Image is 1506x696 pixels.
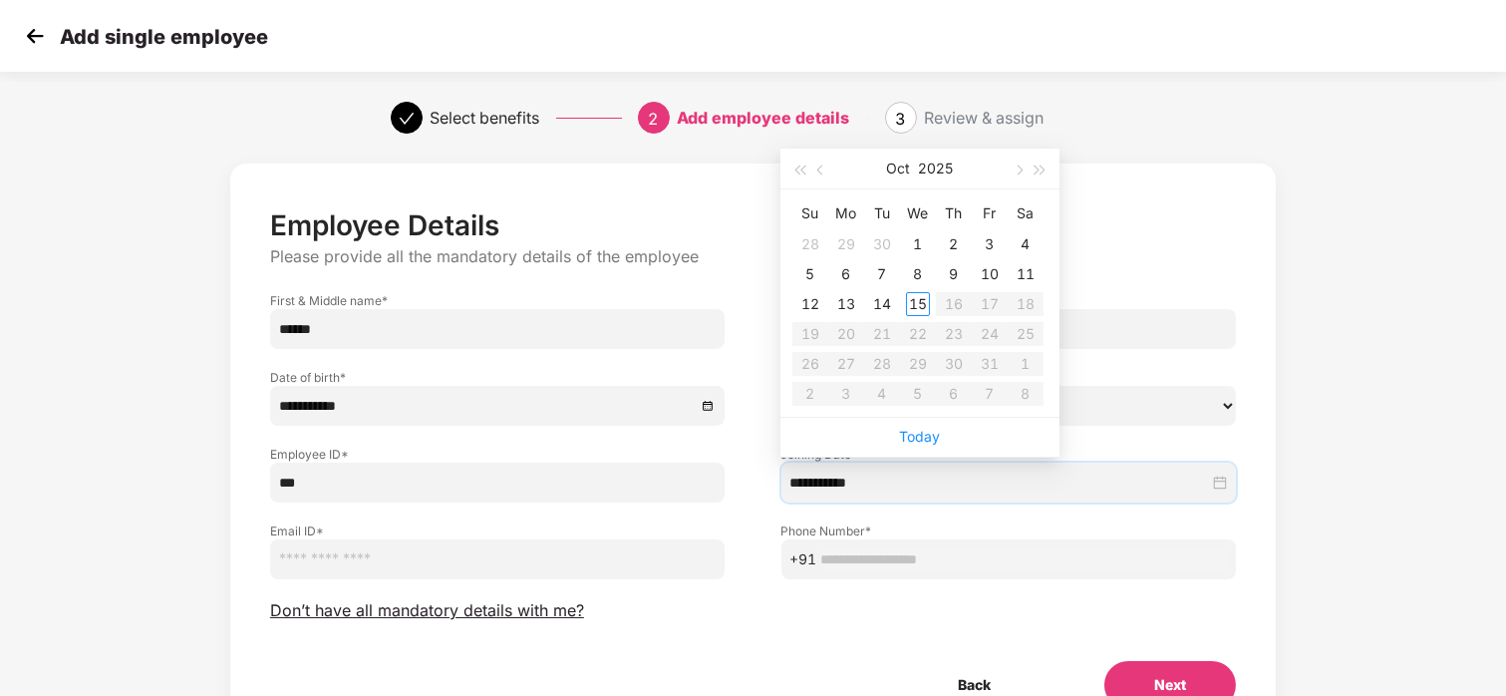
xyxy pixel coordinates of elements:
[431,102,540,134] div: Select benefits
[972,197,1008,229] th: Fr
[936,197,972,229] th: Th
[900,428,941,445] a: Today
[834,262,858,286] div: 6
[60,25,268,49] p: Add single employee
[1008,197,1044,229] th: Sa
[270,522,726,539] label: Email ID
[870,232,894,256] div: 30
[900,229,936,259] td: 2025-10-01
[919,149,954,188] button: 2025
[936,229,972,259] td: 2025-10-02
[790,548,817,570] span: +91
[1008,259,1044,289] td: 2025-10-11
[828,229,864,259] td: 2025-09-29
[936,259,972,289] td: 2025-10-09
[864,259,900,289] td: 2025-10-07
[864,289,900,319] td: 2025-10-14
[834,292,858,316] div: 13
[649,109,659,129] span: 2
[900,289,936,319] td: 2025-10-15
[792,197,828,229] th: Su
[1014,232,1038,256] div: 4
[798,292,822,316] div: 12
[942,232,966,256] div: 2
[864,197,900,229] th: Tu
[906,262,930,286] div: 8
[864,229,900,259] td: 2025-09-30
[798,262,822,286] div: 5
[20,21,50,51] img: svg+xml;base64,PHN2ZyB4bWxucz0iaHR0cDovL3d3dy53My5vcmcvMjAwMC9zdmciIHdpZHRoPSIzMCIgaGVpZ2h0PSIzMC...
[270,292,726,309] label: First & Middle name
[792,229,828,259] td: 2025-09-28
[870,292,894,316] div: 14
[270,208,1236,242] p: Employee Details
[906,232,930,256] div: 1
[781,522,1237,539] label: Phone Number
[1008,229,1044,259] td: 2025-10-04
[978,262,1002,286] div: 10
[906,292,930,316] div: 15
[270,246,1236,267] p: Please provide all the mandatory details of the employee
[798,232,822,256] div: 28
[896,109,906,129] span: 3
[972,229,1008,259] td: 2025-10-03
[792,259,828,289] td: 2025-10-05
[678,102,850,134] div: Add employee details
[887,149,911,188] button: Oct
[270,446,726,463] label: Employee ID
[1014,262,1038,286] div: 11
[270,369,726,386] label: Date of birth
[792,289,828,319] td: 2025-10-12
[925,102,1045,134] div: Review & assign
[978,232,1002,256] div: 3
[972,259,1008,289] td: 2025-10-10
[900,197,936,229] th: We
[942,262,966,286] div: 9
[900,259,936,289] td: 2025-10-08
[828,259,864,289] td: 2025-10-06
[834,232,858,256] div: 29
[828,289,864,319] td: 2025-10-13
[399,111,415,127] span: check
[870,262,894,286] div: 7
[270,600,584,621] span: Don’t have all mandatory details with me?
[828,197,864,229] th: Mo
